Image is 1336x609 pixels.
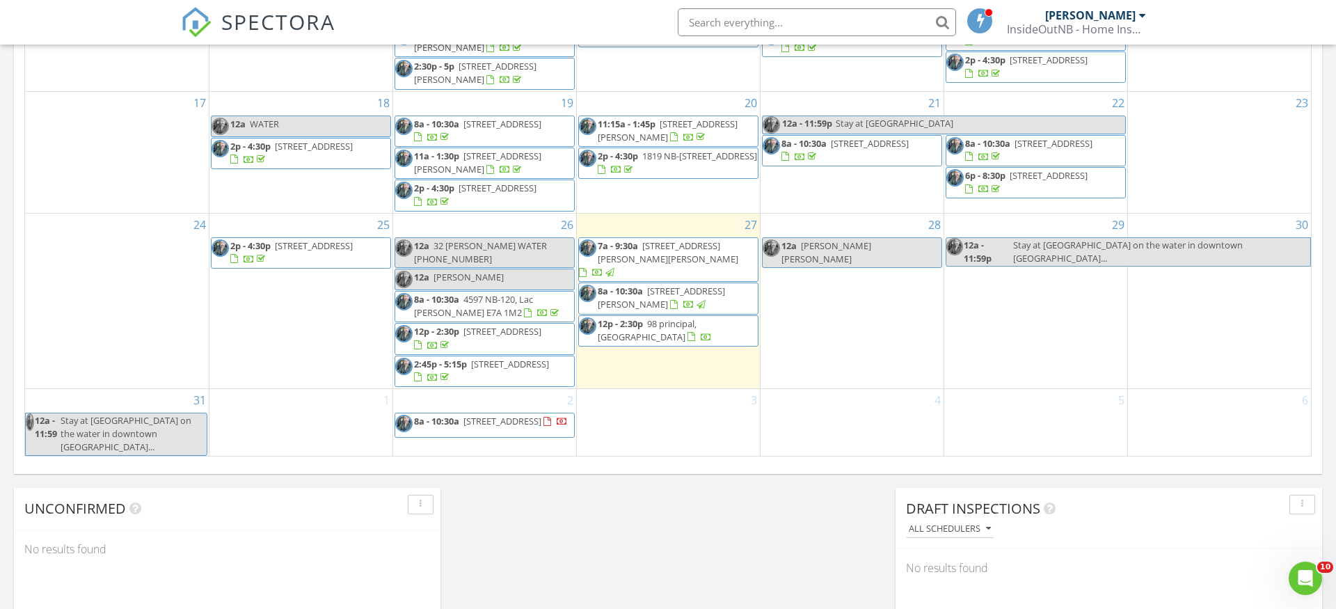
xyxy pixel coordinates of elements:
span: 12p - 2:30p [598,317,643,330]
a: 8a - 10:30a 4597 NB-120, Lac [PERSON_NAME] E7A 1M2 [414,293,562,319]
img: img_f205df0335c31.jpeg [579,118,596,135]
span: Stay at [GEOGRAPHIC_DATA] on the water in downtown [GEOGRAPHIC_DATA]... [1013,239,1243,264]
a: 8a - 10:30a [STREET_ADDRESS] [946,135,1126,166]
td: Go to September 6, 2025 [1127,389,1311,457]
img: img_f205df0335c31.jpeg [212,140,229,157]
a: Go to September 5, 2025 [1115,389,1127,411]
a: 7a - 9:30a [STREET_ADDRESS][PERSON_NAME][PERSON_NAME] [578,237,758,283]
a: Go to September 6, 2025 [1299,389,1311,411]
a: Go to August 28, 2025 [925,214,944,236]
span: 12a - 11:59p [34,413,58,455]
span: 2p - 4:30p [230,239,271,252]
td: Go to August 25, 2025 [209,213,392,388]
a: 11a - 1:30p [STREET_ADDRESS] [965,22,1092,47]
span: 12p - 2:30p [414,325,459,338]
span: 11:15a - 1:45p [598,118,655,130]
img: img_f205df0335c31.jpeg [395,358,413,375]
img: img_f205df0335c31.jpeg [395,60,413,77]
span: 98 principal, [GEOGRAPHIC_DATA] [598,317,697,343]
span: Draft Inspections [906,499,1040,518]
img: img_f205df0335c31.jpeg [579,317,596,335]
span: 32 [PERSON_NAME] WATER [PHONE_NUMBER] [414,239,547,265]
td: Go to August 21, 2025 [760,91,944,213]
img: img_f205df0335c31.jpeg [395,325,413,342]
span: 12a [414,239,429,252]
a: 2p - 4:30p [STREET_ADDRESS] [965,54,1088,79]
a: Go to August 20, 2025 [742,92,760,114]
a: 11:15a - 1:45p [STREET_ADDRESS][PERSON_NAME] [598,118,738,143]
span: 12a [230,118,246,130]
a: 12p - 2:30p [STREET_ADDRESS] [414,325,541,351]
span: 4597 NB-120, Lac [PERSON_NAME] E7A 1M2 [414,293,533,319]
img: img_f205df0335c31.jpeg [395,150,413,167]
td: Go to August 24, 2025 [25,213,209,388]
td: Go to September 4, 2025 [760,389,944,457]
span: [STREET_ADDRESS] [463,325,541,338]
iframe: Intercom live chat [1289,562,1322,595]
span: 6p - 8:30p [965,169,1005,182]
button: All schedulers [906,520,994,539]
span: [STREET_ADDRESS][PERSON_NAME] [598,285,725,310]
img: img_f205df0335c31.jpeg [946,238,964,255]
span: 2p - 4:30p [598,150,638,162]
div: InsideOutNB - Home Inspections [1007,22,1146,36]
span: 8a - 10:30a [414,293,459,306]
input: Search everything... [678,8,956,36]
a: Go to August 25, 2025 [374,214,392,236]
div: [PERSON_NAME] [1045,8,1136,22]
span: [STREET_ADDRESS] [275,239,353,252]
img: img_f205df0335c31.jpeg [26,413,34,431]
a: 6p - 8:30p [STREET_ADDRESS] [946,167,1126,198]
span: 8a - 10:30a [598,285,643,297]
a: Go to September 2, 2025 [564,389,576,411]
a: Go to August 31, 2025 [191,389,209,411]
td: Go to August 30, 2025 [1127,213,1311,388]
img: img_f205df0335c31.jpeg [946,137,964,155]
img: img_f205df0335c31.jpeg [946,169,964,187]
img: img_f205df0335c31.jpeg [395,239,413,257]
img: img_f205df0335c31.jpeg [763,239,780,257]
a: 2:45p - 5:15p [STREET_ADDRESS] [395,356,575,387]
td: Go to August 28, 2025 [760,213,944,388]
span: 11a - 1:30p [414,150,459,162]
a: 8a - 10:30a [STREET_ADDRESS] [395,413,575,438]
span: [STREET_ADDRESS] [459,182,536,194]
span: 2p - 4:30p [414,182,454,194]
td: Go to August 22, 2025 [944,91,1127,213]
a: 12p - 2:30p 98 principal, [GEOGRAPHIC_DATA] [578,315,758,347]
a: 2:30p - 5p [STREET_ADDRESS][PERSON_NAME] [414,60,536,86]
span: [STREET_ADDRESS] [1015,137,1092,150]
a: 12p - 2:30p 98 principal, [GEOGRAPHIC_DATA] [598,317,712,343]
img: img_f205df0335c31.jpeg [212,118,229,135]
img: img_f205df0335c31.jpeg [579,239,596,257]
a: 7a - 9:30a [STREET_ADDRESS][PERSON_NAME][PERSON_NAME] [579,239,738,278]
span: Stay at [GEOGRAPHIC_DATA] on the water in downtown [GEOGRAPHIC_DATA]... [61,414,191,453]
td: Go to August 26, 2025 [392,213,576,388]
a: Go to August 18, 2025 [374,92,392,114]
span: [STREET_ADDRESS] [1010,54,1088,66]
a: Go to September 3, 2025 [748,389,760,411]
img: img_f205df0335c31.jpeg [212,239,229,257]
img: img_f205df0335c31.jpeg [946,54,964,71]
td: Go to August 17, 2025 [25,91,209,213]
a: Go to August 30, 2025 [1293,214,1311,236]
a: 2p - 4:30p [STREET_ADDRESS] [230,239,353,265]
a: SPECTORA [181,19,335,48]
a: 11a - 1:30p [STREET_ADDRESS][PERSON_NAME] [414,150,541,175]
a: 6p - 8:30p [STREET_ADDRESS] [965,169,1088,195]
span: 7a - 9:30a [598,239,638,252]
a: 8a - 10:30a [STREET_ADDRESS] [414,415,568,427]
a: 8a - 10:30a 4597 NB-120, Lac [PERSON_NAME] E7A 1M2 [395,291,575,322]
a: 8a - 10:30a [STREET_ADDRESS][PERSON_NAME] [598,285,725,310]
a: 8a - 10:30a [STREET_ADDRESS] [965,137,1092,163]
span: 8a - 10:30a [414,415,459,427]
td: Go to August 29, 2025 [944,213,1127,388]
span: 2p - 4:30p [230,140,271,152]
td: Go to August 31, 2025 [25,389,209,457]
a: 11a - 1:30p [STREET_ADDRESS][PERSON_NAME] [395,148,575,179]
a: 11a - 1:30p [STREET_ADDRESS] [781,28,909,54]
span: 8a - 10:30a [414,118,459,130]
span: SPECTORA [221,7,335,36]
a: 2p - 4:30p [STREET_ADDRESS] [230,140,353,166]
td: Go to August 18, 2025 [209,91,392,213]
